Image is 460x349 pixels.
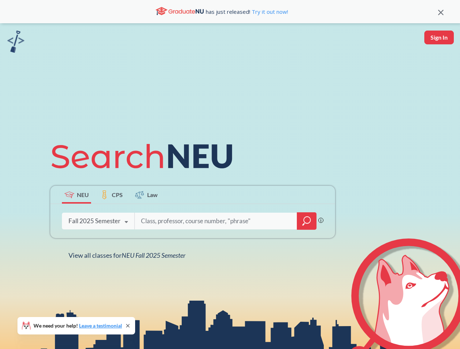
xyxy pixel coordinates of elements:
[147,190,158,199] span: Law
[302,216,311,226] svg: magnifying glass
[424,31,454,44] button: Sign In
[7,31,24,53] img: sandbox logo
[79,322,122,329] a: Leave a testimonial
[122,251,185,259] span: NEU Fall 2025 Semester
[34,323,122,328] span: We need your help!
[68,217,121,225] div: Fall 2025 Semester
[68,251,185,259] span: View all classes for
[250,8,288,15] a: Try it out now!
[7,31,24,55] a: sandbox logo
[77,190,89,199] span: NEU
[140,213,292,229] input: Class, professor, course number, "phrase"
[112,190,123,199] span: CPS
[206,8,288,16] span: has just released!
[297,212,317,230] div: magnifying glass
